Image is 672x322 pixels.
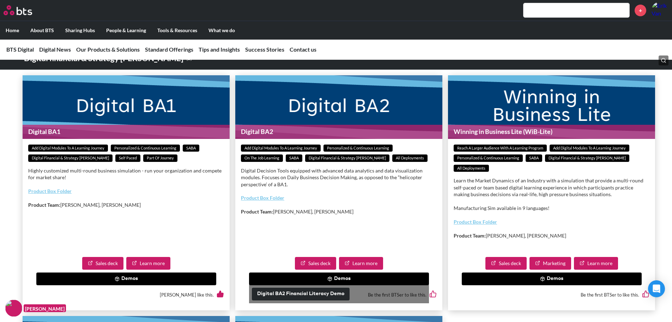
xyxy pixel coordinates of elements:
[323,145,393,152] span: Personalized & Continuous Learning
[36,273,216,285] button: Demos
[526,154,542,162] span: SABA
[245,46,284,53] a: Success Stories
[339,257,383,270] a: Learn more
[290,46,316,53] a: Contact us
[454,233,486,239] strong: Product Team:
[454,154,523,162] span: Personalized & Continuous Learning
[28,145,108,152] span: Add Digital Modules to a Learning Journey
[462,273,642,285] button: Demos
[28,202,60,208] strong: Product Team:
[111,145,180,152] span: Personalized & Continuous Learning
[152,21,203,40] label: Tools & Resources
[39,46,71,53] a: Digital News
[448,125,655,139] h1: Winning in Business Lite (WiB-Lite)
[529,257,571,270] a: Marketing
[241,209,273,215] strong: Product Team:
[115,154,140,162] span: Self paced
[203,21,241,40] label: What we do
[235,125,442,139] h1: Digital BA2
[485,257,527,270] a: Sales deck
[4,5,45,15] a: Go home
[454,205,649,212] p: Manufacturing Sim available in 9 languages!
[28,188,72,194] a: Product Box Folder
[5,300,22,317] img: F
[648,280,665,297] div: Open Intercom Messenger
[82,257,123,270] a: Sales deck
[25,21,60,40] label: About BTS
[454,232,649,239] p: [PERSON_NAME], [PERSON_NAME]
[454,177,649,198] p: Learn the Market Dynamics of an Industry with a simulation that provide a multi-round self-paced ...
[252,288,350,300] button: Digital BA2 Financial Literacy Demo
[550,145,629,152] span: Add Digital Modules to a Learning Journey
[241,285,437,305] div: Be the first BTSer to like this.
[241,145,321,152] span: Add Digital Modules to a Learning Journey
[249,273,429,285] button: Demos
[652,2,668,19] a: Profile
[76,46,140,53] a: Our Products & Solutions
[183,145,199,152] span: SABA
[241,167,437,188] p: Digital Decision Tools equipped with advanced data analytics and data visualization modules. Focu...
[454,285,649,305] div: Be the first BTSer to like this.
[454,165,489,172] span: All deployments
[199,46,240,53] a: Tips and Insights
[241,154,283,162] span: On The Job Learning
[305,154,389,162] span: Digital financial & Strategy [PERSON_NAME]
[28,201,224,209] p: [PERSON_NAME], [PERSON_NAME]
[545,154,629,162] span: Digital financial & Strategy [PERSON_NAME]
[295,257,336,270] a: Sales deck
[60,21,101,40] label: Sharing Hubs
[454,219,497,225] a: Product Box Folder
[23,125,230,139] h1: Digital BA1
[286,154,302,162] span: SABA
[6,46,34,53] a: BTS Digital
[126,257,170,270] a: Learn more
[101,21,152,40] label: People & Learning
[635,5,646,16] a: +
[28,154,113,162] span: Digital financial & Strategy [PERSON_NAME]
[145,46,193,53] a: Standard Offerings
[241,195,284,201] a: Product Box Folder
[143,154,177,162] span: Part of Journey
[4,5,32,15] img: BTS Logo
[24,304,66,312] figcaption: [PERSON_NAME]
[454,145,547,152] span: Reach a Larger Audience With a Learning Program
[28,285,224,305] div: [PERSON_NAME] like this.
[574,257,618,270] a: Learn more
[241,208,437,215] p: [PERSON_NAME], [PERSON_NAME]
[652,2,668,19] img: Erik Van Elderen
[28,167,224,181] p: Highly customized multi-round business simulation - run your organization and compete for market ...
[392,154,428,162] span: All deployments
